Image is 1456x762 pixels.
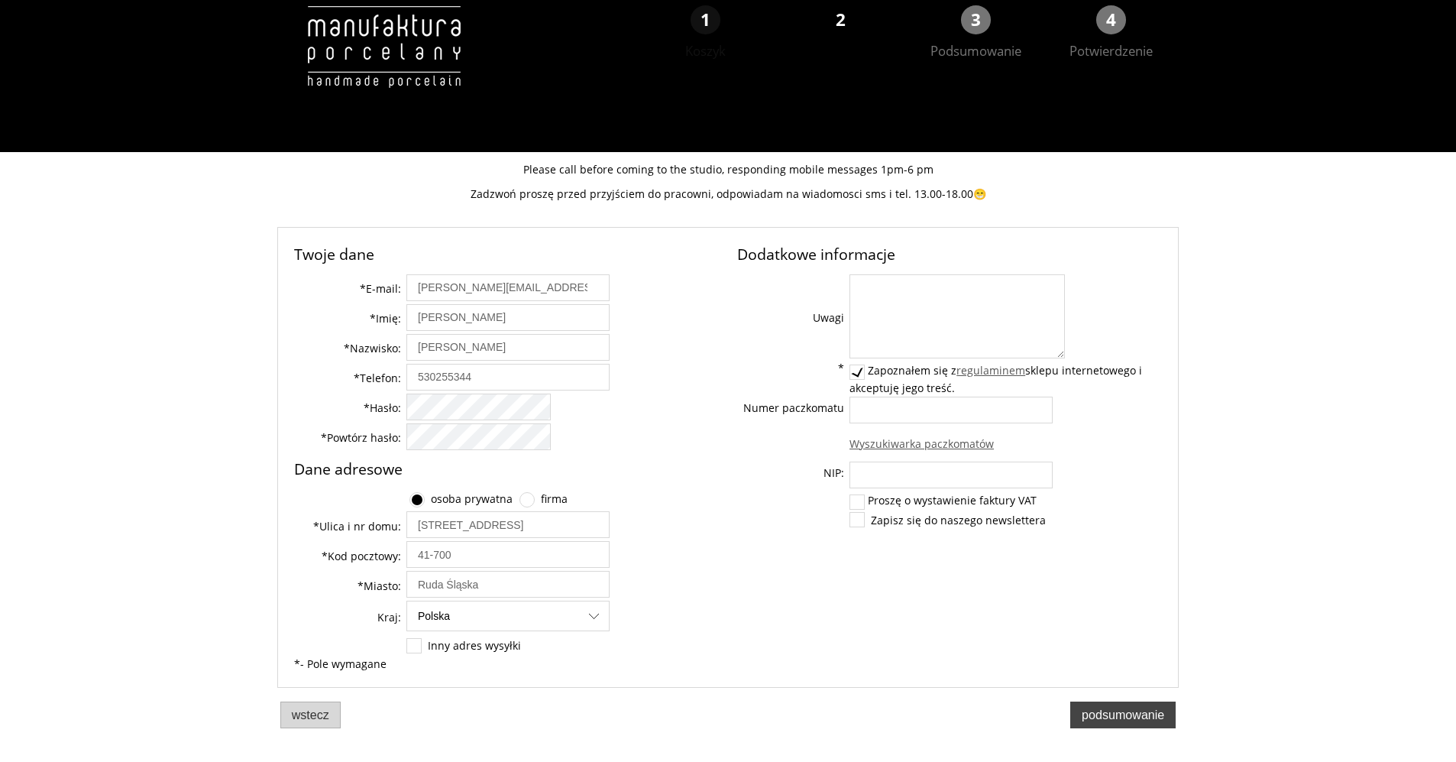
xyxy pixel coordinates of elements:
a: Wyszukiwarka paczkomatów [849,436,994,451]
label: Uwagi [813,306,844,329]
p: Zadzwoń proszę przed przyjściem do pracowni, odpowiadam na wiadomosci sms i tel. 13.00-18.00😁 [277,187,1179,201]
label: NIP: [823,462,844,485]
label: Miasto: [358,575,401,598]
h4: Dane adresowe [294,461,719,477]
p: Please call before coming to the studio, responding mobile messages 1pm-6 pm [277,163,1179,177]
span: Podsumowanie [1082,708,1164,721]
label: Zapisz się do naszego newslettera [871,509,1046,532]
label: Hasło: [364,397,401,420]
label: Proszę o wystawienie faktury VAT [868,493,1037,507]
label: Ulica i nr domu: [313,515,401,538]
a: Koszyk [638,44,773,59]
h4: Twoje dane [294,246,719,262]
button: Wstecz [280,702,341,728]
h4: Dodatkowe informacje [737,246,1162,262]
a: regulaminem [956,363,1025,378]
span: Twoje dane [773,44,908,59]
button: Podsumowanie [1070,702,1176,728]
label: Imię: [370,307,401,330]
span: Podsumowanie [908,44,1043,59]
label: Telefon: [354,367,401,390]
label: Powtórz hasło: [321,426,401,449]
label: Nazwisko: [344,337,401,360]
span: - Pole wymagane [294,657,387,671]
span: Potwierdzenie [1043,44,1179,59]
span: Wstecz [292,708,329,721]
label: firma [541,488,568,511]
label: E-mail: [360,277,401,300]
label: Kod pocztowy: [322,545,401,568]
label: osoba prywatna [431,488,513,511]
label: Numer paczkomatu [743,397,844,420]
img: Manufaktura Porcelany [277,5,490,120]
label: Kraj: [377,606,401,629]
label: Zapoznałem się z sklepu internetowego i akceptuję jego treść. [849,363,1142,395]
label: Inny adres wysyłki [428,634,521,657]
